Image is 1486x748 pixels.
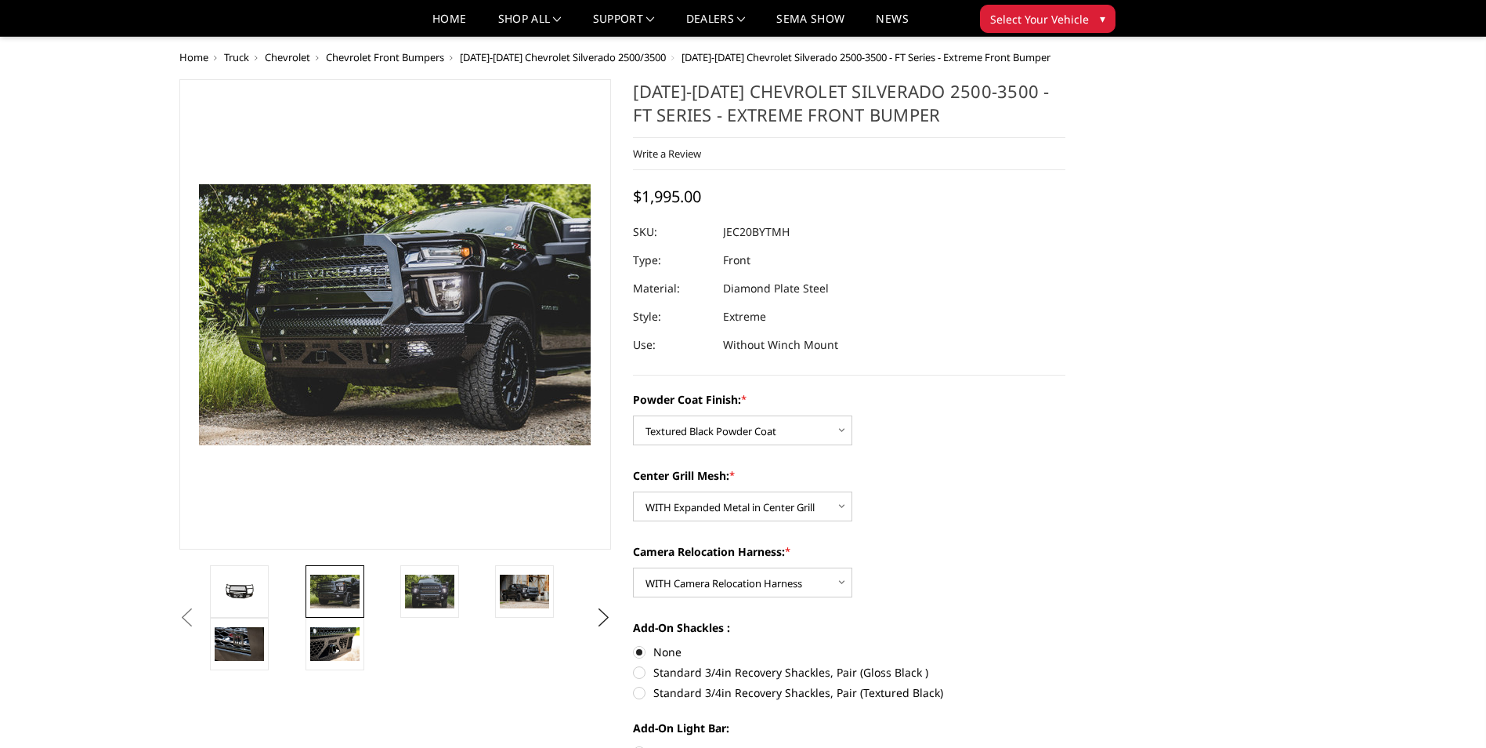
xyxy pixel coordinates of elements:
[179,50,208,64] a: Home
[310,575,360,608] img: 2020-2023 Chevrolet Silverado 2500-3500 - FT Series - Extreme Front Bumper
[460,50,666,64] a: [DATE]-[DATE] Chevrolet Silverado 2500/3500
[633,79,1065,138] h1: [DATE]-[DATE] Chevrolet Silverado 2500-3500 - FT Series - Extreme Front Bumper
[633,684,1065,701] label: Standard 3/4in Recovery Shackles, Pair (Textured Black)
[633,246,711,274] dt: Type:
[175,606,199,630] button: Previous
[633,147,701,161] a: Write a Review
[990,11,1089,27] span: Select Your Vehicle
[310,627,360,660] img: 2020-2023 Chevrolet Silverado 2500-3500 - FT Series - Extreme Front Bumper
[682,50,1050,64] span: [DATE]-[DATE] Chevrolet Silverado 2500-3500 - FT Series - Extreme Front Bumper
[723,246,750,274] dd: Front
[633,331,711,359] dt: Use:
[224,50,249,64] a: Truck
[633,664,1065,681] label: Standard 3/4in Recovery Shackles, Pair (Gloss Black )
[265,50,310,64] a: Chevrolet
[633,218,711,246] dt: SKU:
[723,303,766,331] dd: Extreme
[633,543,1065,560] label: Camera Relocation Harness:
[498,13,562,36] a: shop all
[633,720,1065,736] label: Add-On Light Bar:
[876,13,908,36] a: News
[723,274,829,303] dd: Diamond Plate Steel
[591,606,615,630] button: Next
[1100,10,1105,27] span: ▾
[215,627,264,660] img: 2020-2023 Chevrolet Silverado 2500-3500 - FT Series - Extreme Front Bumper
[1408,673,1486,748] iframe: Chat Widget
[633,303,711,331] dt: Style:
[405,575,454,608] img: 2020-2023 Chevrolet Silverado 2500-3500 - FT Series - Extreme Front Bumper
[326,50,444,64] a: Chevrolet Front Bumpers
[723,331,838,359] dd: Without Winch Mount
[593,13,655,36] a: Support
[633,619,1065,636] label: Add-On Shackles :
[980,5,1115,33] button: Select Your Vehicle
[215,580,264,602] img: 2020-2023 Chevrolet Silverado 2500-3500 - FT Series - Extreme Front Bumper
[633,391,1065,408] label: Powder Coat Finish:
[723,218,790,246] dd: JEC20BYTMH
[179,79,612,550] a: 2020-2023 Chevrolet Silverado 2500-3500 - FT Series - Extreme Front Bumper
[432,13,466,36] a: Home
[500,575,549,608] img: 2020-2023 Chevrolet Silverado 2500-3500 - FT Series - Extreme Front Bumper
[686,13,746,36] a: Dealers
[633,467,1065,484] label: Center Grill Mesh:
[776,13,844,36] a: SEMA Show
[633,186,701,207] span: $1,995.00
[633,644,1065,660] label: None
[633,274,711,303] dt: Material:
